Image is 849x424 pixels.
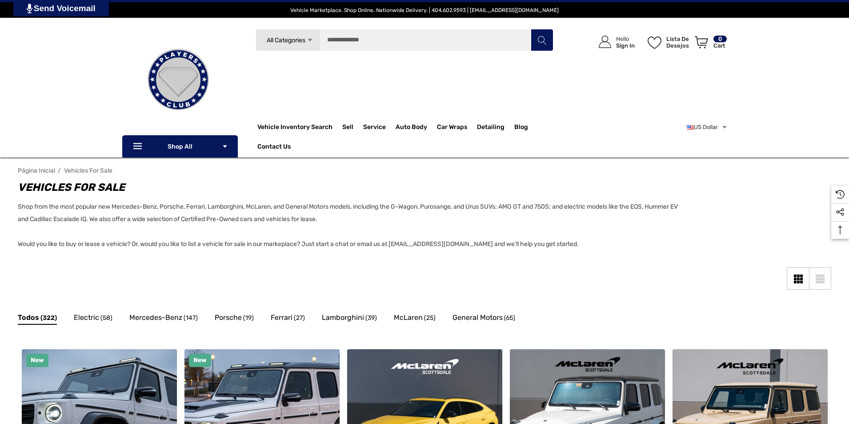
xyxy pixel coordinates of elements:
[453,312,503,323] span: General Motors
[18,167,55,174] a: Página inicial
[27,4,32,13] img: PjwhLS0gR2VuZXJhdG9yOiBHcmF2aXQuaW8gLS0+PHN2ZyB4bWxucz0iaHR0cDovL3d3dy53My5vcmcvMjAwMC9zdmciIHhtb...
[243,312,254,324] span: (19)
[599,36,611,48] svg: Icon User Account
[363,123,386,133] span: Service
[100,312,112,324] span: (58)
[134,35,223,124] img: Players Club | Cars For Sale
[322,312,364,323] span: Lamborghini
[290,7,559,13] span: Vehicle Marketplace. Shop Online. Nationwide Delivery. | 404.602.9593 | [EMAIL_ADDRESS][DOMAIN_NAME]
[477,123,505,133] span: Detailing
[687,118,728,136] a: Selecione a moeda: USD
[18,163,831,178] nav: Breadcrumb
[342,118,363,136] a: Sell
[294,312,305,324] span: (27)
[836,208,845,217] svg: Social Media
[531,29,553,51] button: Pesquisar
[365,312,377,324] span: (39)
[453,312,515,326] a: Button Go To Sub Category General Motors
[394,312,423,323] span: McLaren
[18,201,685,250] p: Shop from the most popular new Mercedes-Benz, Porsche, Ferrari, Lamborghini, McLaren, and General...
[477,118,514,136] a: Detailing
[18,312,39,323] span: Todos
[363,118,396,136] a: Service
[307,37,313,44] svg: Icon Arrow Down
[40,312,57,324] span: (322)
[215,312,254,326] a: Button Go To Sub Category Porsche
[648,36,661,49] svg: Lista de desejos
[437,123,467,133] span: Car Wraps
[514,123,528,133] a: Blog
[616,36,635,42] p: Hello
[342,123,353,133] span: Sell
[831,226,849,234] svg: Top
[691,27,728,61] a: Carrinho com 0 itens
[322,312,377,326] a: Button Go To Sub Category Lamborghini
[504,312,515,324] span: (65)
[129,312,182,323] span: Mercedes-Benz
[222,143,228,149] svg: Icon Arrow Down
[437,118,477,136] a: Car Wraps
[713,42,727,49] p: Cart
[589,27,639,57] a: Entrar
[644,27,691,57] a: Lista de desejos Lista de desejos
[809,267,831,290] a: List View
[266,36,305,44] span: All Categories
[257,143,291,153] a: Contact Us
[396,118,437,136] a: Auto Body
[836,190,845,199] svg: Recently Viewed
[74,312,112,326] a: Button Go To Sub Category Electric
[713,36,727,42] p: 0
[396,123,427,133] span: Auto Body
[184,312,198,324] span: (147)
[74,312,99,323] span: Electric
[695,36,708,48] svg: Review Your Cart
[64,167,112,174] a: Vehicles For Sale
[256,29,320,51] a: All Categories Icon Arrow Down Icon Arrow Up
[122,135,238,157] p: Shop All
[666,36,690,49] p: Lista de desejos
[193,356,207,364] span: New
[257,123,332,133] a: Vehicle Inventory Search
[129,312,198,326] a: Button Go To Sub Category Mercedes-Benz
[271,312,305,326] a: Button Go To Sub Category Ferrari
[394,312,436,326] a: Button Go To Sub Category McLaren
[215,312,242,323] span: Porsche
[787,267,809,290] a: Grid View
[18,179,685,195] h1: Vehicles For Sale
[271,312,292,323] span: Ferrari
[132,141,145,152] svg: Icon Line
[424,312,436,324] span: (25)
[616,42,635,49] p: Sign In
[31,356,44,364] span: New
